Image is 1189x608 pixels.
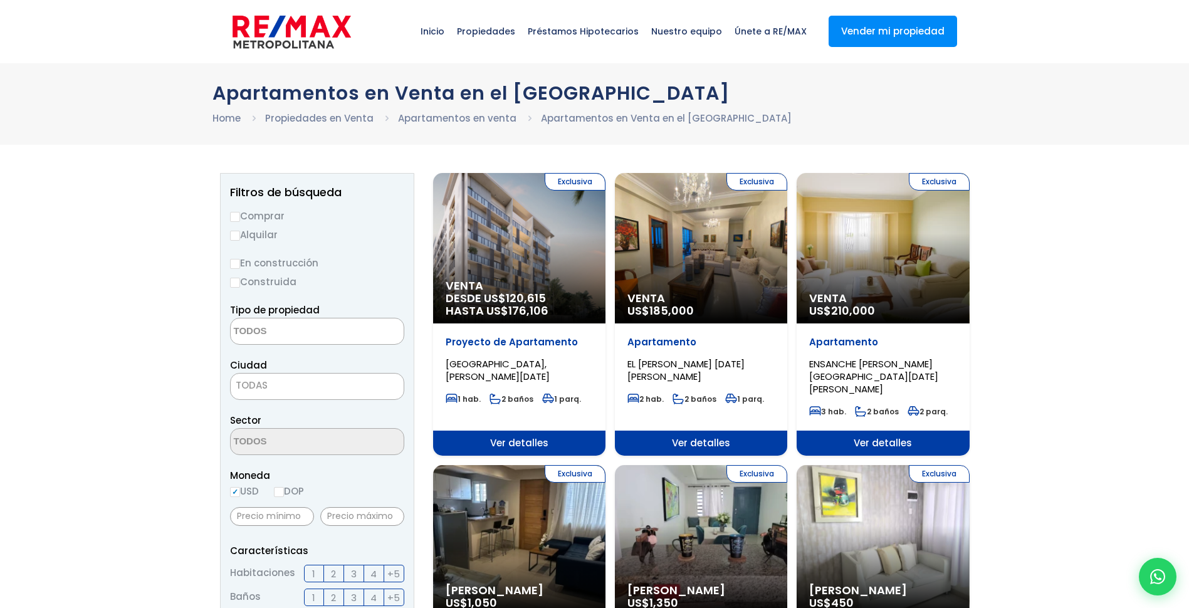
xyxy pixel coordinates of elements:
a: Apartamentos en venta [398,112,516,125]
span: Préstamos Hipotecarios [521,13,645,50]
span: Baños [230,589,261,606]
img: remax-metropolitana-logo [233,13,351,51]
a: Exclusiva Venta US$185,000 Apartamento EL [PERSON_NAME] [DATE][PERSON_NAME] 2 hab. 2 baños 1 parq... [615,173,787,456]
span: Ver detalles [615,431,787,456]
span: HASTA US$ [446,305,593,317]
span: Ciudad [230,359,267,372]
input: Precio máximo [320,507,404,526]
a: Vender mi propiedad [829,16,957,47]
span: US$ [627,303,694,318]
h2: Filtros de búsqueda [230,186,404,199]
span: 2 parq. [908,406,948,417]
span: ENSANCHE [PERSON_NAME][GEOGRAPHIC_DATA][DATE][PERSON_NAME] [809,357,938,396]
span: Habitaciones [230,565,295,582]
span: 120,615 [506,290,546,306]
span: Exclusiva [726,465,787,483]
label: En construcción [230,255,404,271]
label: DOP [274,483,304,499]
span: [PERSON_NAME] [446,584,593,597]
span: 3 [351,566,357,582]
a: Exclusiva Venta DESDE US$120,615 HASTA US$176,106 Proyecto de Apartamento [GEOGRAPHIC_DATA], [PER... [433,173,605,456]
span: 2 baños [855,406,899,417]
a: Exclusiva Venta US$210,000 Apartamento ENSANCHE [PERSON_NAME][GEOGRAPHIC_DATA][DATE][PERSON_NAME]... [797,173,969,456]
li: Apartamentos en Venta en el [GEOGRAPHIC_DATA] [541,110,792,126]
span: Exclusiva [909,465,970,483]
span: 1 [312,566,315,582]
textarea: Search [231,429,352,456]
input: DOP [274,487,284,497]
span: [PERSON_NAME] [627,584,775,597]
span: TODAS [231,377,404,394]
span: Tipo de propiedad [230,303,320,317]
span: 1 parq. [725,394,764,404]
a: Home [212,112,241,125]
span: Exclusiva [545,465,605,483]
span: EL [PERSON_NAME] [DATE][PERSON_NAME] [627,357,745,383]
span: Propiedades [451,13,521,50]
span: Venta [446,280,593,292]
input: Precio mínimo [230,507,314,526]
span: Inicio [414,13,451,50]
span: 1 hab. [446,394,481,404]
p: Características [230,543,404,558]
span: 2 baños [490,394,533,404]
label: Comprar [230,208,404,224]
p: Apartamento [627,336,775,349]
span: 176,106 [508,303,548,318]
input: En construcción [230,259,240,269]
span: 185,000 [649,303,694,318]
a: Propiedades en Venta [265,112,374,125]
span: 210,000 [831,303,875,318]
span: [GEOGRAPHIC_DATA], [PERSON_NAME][DATE] [446,357,550,383]
span: Exclusiva [545,173,605,191]
label: Construida [230,274,404,290]
span: Exclusiva [726,173,787,191]
input: Comprar [230,212,240,222]
span: 2 baños [673,394,716,404]
span: [PERSON_NAME] [809,584,956,597]
span: 1 [312,590,315,605]
span: Exclusiva [909,173,970,191]
span: Únete a RE/MAX [728,13,813,50]
span: TODAS [230,373,404,400]
span: DESDE US$ [446,292,593,317]
h1: Apartamentos en Venta en el [GEOGRAPHIC_DATA] [212,82,977,104]
input: USD [230,487,240,497]
input: Alquilar [230,231,240,241]
p: Apartamento [809,336,956,349]
span: 4 [370,590,377,605]
p: Proyecto de Apartamento [446,336,593,349]
span: TODAS [236,379,268,392]
label: USD [230,483,259,499]
span: 3 hab. [809,406,846,417]
span: Sector [230,414,261,427]
span: 2 hab. [627,394,664,404]
span: Venta [627,292,775,305]
span: Ver detalles [433,431,605,456]
span: 4 [370,566,377,582]
textarea: Search [231,318,352,345]
span: 3 [351,590,357,605]
label: Alquilar [230,227,404,243]
span: Venta [809,292,956,305]
span: US$ [809,303,875,318]
span: Nuestro equipo [645,13,728,50]
span: 2 [331,590,336,605]
span: 2 [331,566,336,582]
input: Construida [230,278,240,288]
span: Ver detalles [797,431,969,456]
span: Moneda [230,468,404,483]
span: +5 [387,590,400,605]
span: 1 parq. [542,394,581,404]
span: +5 [387,566,400,582]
